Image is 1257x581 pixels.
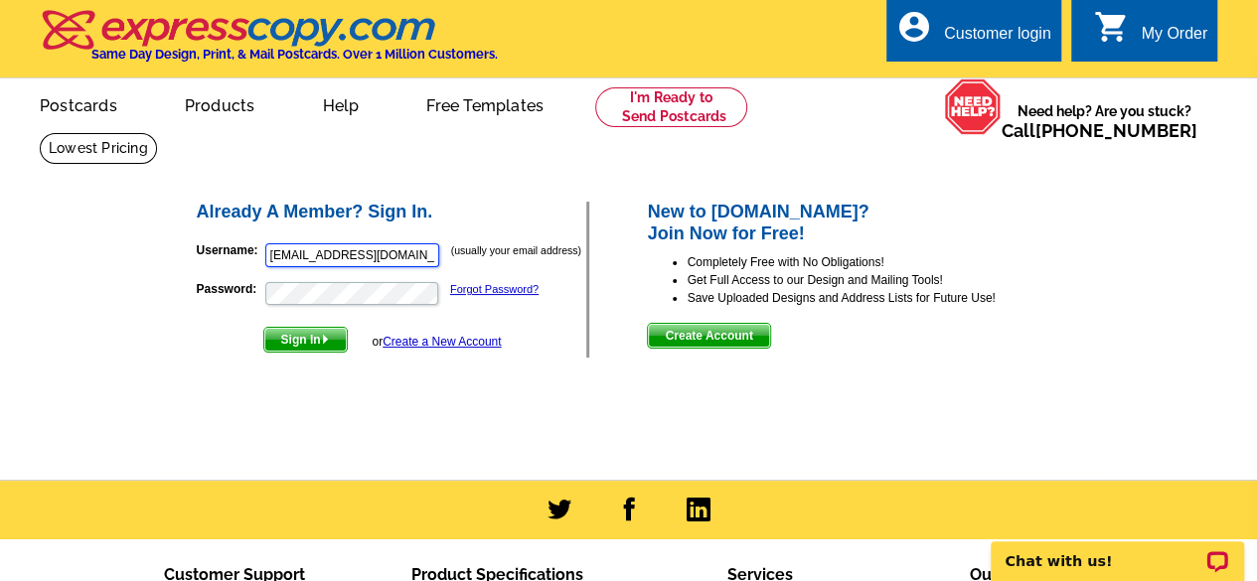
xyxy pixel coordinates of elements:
li: Get Full Access to our Design and Mailing Tools! [687,271,1063,289]
div: Customer login [944,25,1051,53]
li: Save Uploaded Designs and Address Lists for Future Use! [687,289,1063,307]
a: account_circle Customer login [896,22,1051,47]
label: Password: [197,280,263,298]
iframe: LiveChat chat widget [978,518,1257,581]
button: Sign In [263,327,348,353]
label: Username: [197,241,263,259]
span: Sign In [264,328,347,352]
a: shopping_cart My Order [1093,22,1207,47]
a: [PHONE_NUMBER] [1035,120,1197,141]
img: button-next-arrow-white.png [321,335,330,344]
h2: Already A Member? Sign In. [197,202,587,223]
a: Forgot Password? [450,283,539,295]
span: Call [1002,120,1197,141]
button: Create Account [647,323,770,349]
img: help [944,78,1002,135]
a: Postcards [8,80,149,127]
a: Help [290,80,391,127]
h2: New to [DOMAIN_NAME]? Join Now for Free! [647,202,1063,244]
a: Free Templates [394,80,575,127]
div: My Order [1141,25,1207,53]
span: Create Account [648,324,769,348]
a: Create a New Account [383,335,501,349]
a: Same Day Design, Print, & Mail Postcards. Over 1 Million Customers. [40,24,498,62]
a: Products [153,80,287,127]
i: account_circle [896,9,932,45]
span: Need help? Are you stuck? [1002,101,1207,141]
div: or [372,333,501,351]
small: (usually your email address) [451,244,581,256]
i: shopping_cart [1093,9,1129,45]
h4: Same Day Design, Print, & Mail Postcards. Over 1 Million Customers. [91,47,498,62]
li: Completely Free with No Obligations! [687,253,1063,271]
